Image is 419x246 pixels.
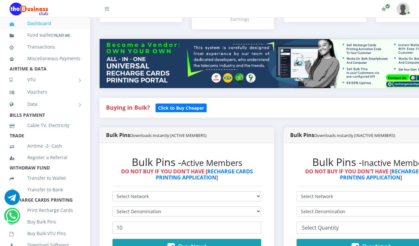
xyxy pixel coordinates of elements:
i: Renew/Upgrade Subscription [381,6,386,12]
span: Renew/Upgrade Subscription [385,4,390,9]
img: User [397,3,409,15]
b: 76,537.60 [54,33,69,38]
a: Transactions [10,40,80,54]
a: Click to Buy Cheaper [156,104,207,111]
a: Buy Bulk VTU Pins [10,226,80,241]
strong: Buying in Bulk? [106,104,150,111]
a: VTU [10,72,80,88]
img: Logo [10,3,48,15]
a: Buy Bulk Pins [10,214,80,229]
strong: DO NOT BUY IF YOU DON'T HAVE [ ] [121,168,253,181]
a: Data [10,96,80,112]
strong: Bulk Pins [290,132,395,139]
a: Chat for support [6,213,19,223]
small: Active Members [181,157,242,169]
div: Earnings [230,16,268,23]
small: [ ] [52,33,70,38]
a: Cable TV, Electricity [10,118,80,133]
a: Register a Referral [10,150,80,165]
h2: Bulk Pins - [112,156,261,168]
a: Transfer to Wallet [10,171,80,186]
a: Transfer to Bank [10,182,80,197]
a: RECHARGE CARDS PRINTING APPLICATION [156,168,253,181]
a: Print Recharge Cards [10,203,80,218]
a: Dashboard [10,16,80,31]
a: Chat for support [4,195,20,205]
a: Vouchers [10,85,80,99]
small: Downloads instantly (INACTIVE MEMBERS) [314,132,395,138]
b: Click to Buy Cheaper [158,105,204,111]
a: Fund wallet[76,537.60] [10,28,80,43]
input: Enter Quantity [112,222,261,234]
small: Downloads instantly (ACTIVE MEMBERS) [130,132,207,138]
a: Airtime -2- Cash [10,139,80,153]
a: Miscellaneous Payments [10,51,80,66]
strong: Bulk Pins [106,132,207,139]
